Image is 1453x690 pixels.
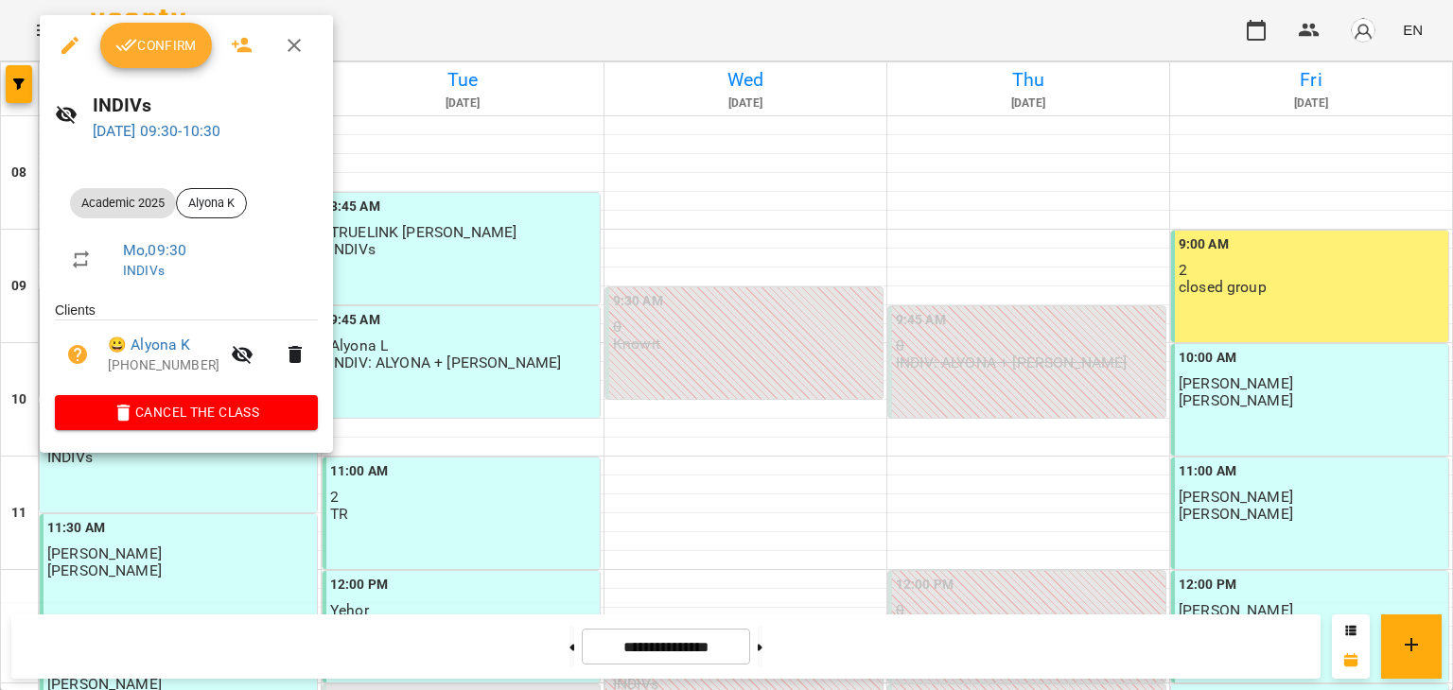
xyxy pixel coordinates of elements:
[108,334,191,356] a: 😀 Alyona K
[93,122,221,140] a: [DATE] 09:30-10:30
[176,188,247,218] div: Alyona K
[177,195,246,212] span: Alyona K
[108,356,219,375] p: [PHONE_NUMBER]
[55,301,318,395] ul: Clients
[93,91,318,120] h6: INDIVs
[55,332,100,377] button: Unpaid. Bill the attendance?
[123,241,186,259] a: Mo , 09:30
[123,263,165,278] a: INDIVs
[70,401,303,423] span: Cancel the class
[115,34,197,57] span: Confirm
[55,395,318,429] button: Cancel the class
[100,23,212,68] button: Confirm
[70,195,176,212] span: Academic 2025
